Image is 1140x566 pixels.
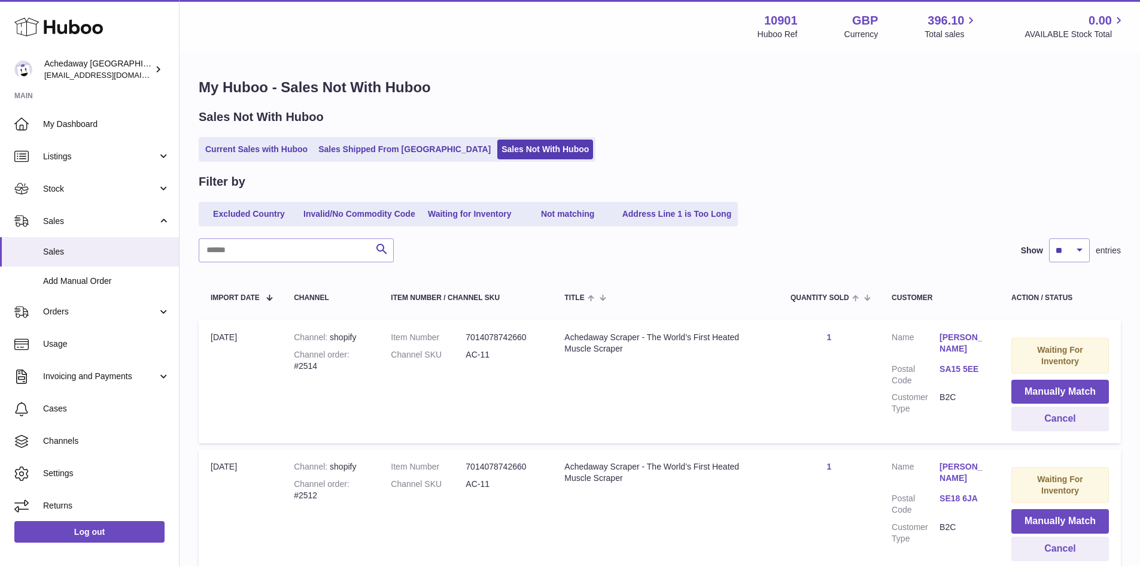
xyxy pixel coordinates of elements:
[940,392,987,414] dd: B2C
[1011,537,1109,561] button: Cancel
[14,60,32,78] img: admin@newpb.co.uk
[43,500,170,511] span: Returns
[1037,345,1083,366] strong: Waiting For Inventory
[43,276,170,287] span: Add Manual Order
[520,204,616,224] a: Not matching
[43,151,157,162] span: Listings
[14,521,165,543] a: Log out
[1011,407,1109,431] button: Cancel
[758,29,798,40] div: Huboo Ref
[43,183,157,195] span: Stock
[43,338,170,350] span: Usage
[43,246,170,258] span: Sales
[1025,13,1126,40] a: 0.00 AVAILABLE Stock Total
[391,332,466,343] dt: Item Number
[294,479,349,489] strong: Channel order
[892,294,987,302] div: Customer
[43,468,170,479] span: Settings
[314,140,495,159] a: Sales Shipped From [GEOGRAPHIC_DATA]
[43,306,157,317] span: Orders
[294,462,330,471] strong: Channel
[44,58,152,81] div: Achedaway [GEOGRAPHIC_DATA]
[391,349,466,361] dt: Channel SKU
[892,332,940,358] dt: Name
[852,13,878,29] strong: GBP
[294,349,367,372] div: #2514
[1011,509,1109,534] button: Manually Match
[618,204,736,224] a: Address Line 1 is Too Long
[466,332,540,343] dd: 7014078742660
[43,216,157,227] span: Sales
[391,479,466,490] dt: Channel SKU
[925,29,978,40] span: Total sales
[294,479,367,501] div: #2512
[940,493,987,504] a: SE18 6JA
[201,204,297,224] a: Excluded Country
[199,109,324,125] h2: Sales Not With Huboo
[892,461,940,487] dt: Name
[294,332,367,343] div: shopify
[199,320,282,443] td: [DATE]
[199,78,1121,97] h1: My Huboo - Sales Not With Huboo
[294,294,367,302] div: Channel
[928,13,964,29] span: 396.10
[43,371,157,382] span: Invoicing and Payments
[791,294,849,302] span: Quantity Sold
[564,294,584,302] span: Title
[211,294,260,302] span: Import date
[1021,245,1043,256] label: Show
[1011,380,1109,404] button: Manually Match
[940,364,987,375] a: SA15 5EE
[391,461,466,473] dt: Item Number
[199,174,245,190] h2: Filter by
[466,479,540,490] dd: AC-11
[892,392,940,414] dt: Customer Type
[43,119,170,130] span: My Dashboard
[892,522,940,544] dt: Customer Type
[1037,474,1083,495] strong: Waiting For Inventory
[764,13,798,29] strong: 10901
[44,70,176,80] span: [EMAIL_ADDRESS][DOMAIN_NAME]
[294,350,349,359] strong: Channel order
[892,364,940,386] dt: Postal Code
[940,522,987,544] dd: B2C
[43,435,170,447] span: Channels
[466,461,540,473] dd: 7014078742660
[564,332,767,355] div: Achedaway Scraper - The World’s First Heated Muscle Scraper
[1096,245,1121,256] span: entries
[497,140,593,159] a: Sales Not With Huboo
[827,462,832,471] a: 1
[1025,29,1126,40] span: AVAILABLE Stock Total
[466,349,540,361] dd: AC-11
[299,204,419,224] a: Invalid/No Commodity Code
[827,332,832,342] a: 1
[1089,13,1112,29] span: 0.00
[940,332,987,355] a: [PERSON_NAME]
[564,461,767,484] div: Achedaway Scraper - The World’s First Heated Muscle Scraper
[201,140,312,159] a: Current Sales with Huboo
[844,29,878,40] div: Currency
[422,204,518,224] a: Waiting for Inventory
[43,403,170,414] span: Cases
[294,332,330,342] strong: Channel
[1011,294,1109,302] div: Action / Status
[391,294,540,302] div: Item Number / Channel SKU
[940,461,987,484] a: [PERSON_NAME]
[294,461,367,473] div: shopify
[892,493,940,516] dt: Postal Code
[925,13,978,40] a: 396.10 Total sales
